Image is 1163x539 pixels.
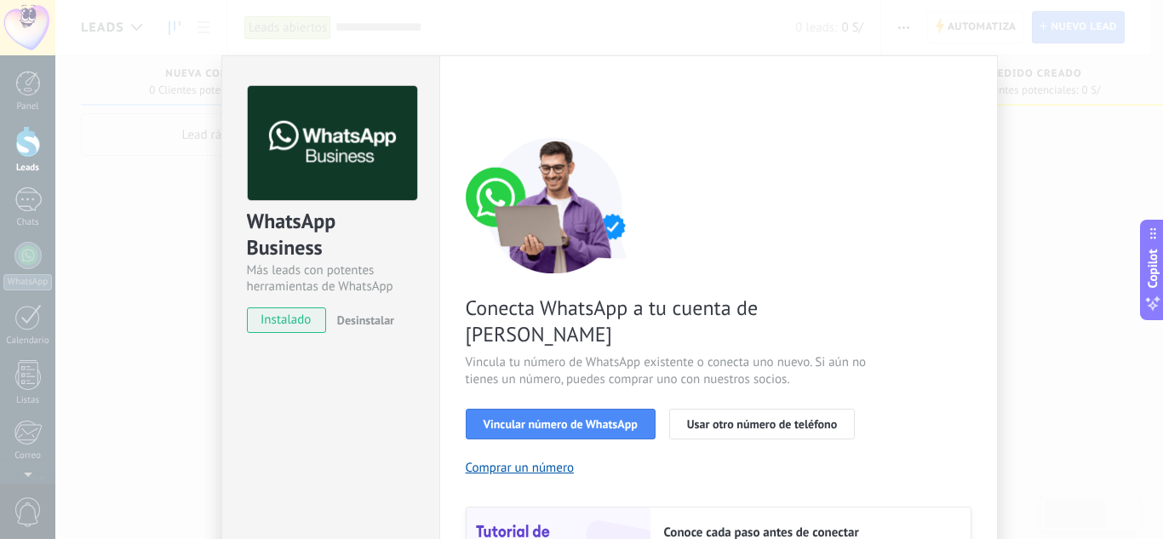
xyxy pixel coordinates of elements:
[247,208,415,262] div: WhatsApp Business
[248,307,325,333] span: instalado
[337,313,394,328] span: Desinstalar
[669,409,855,439] button: Usar otro número de teléfono
[466,460,575,476] button: Comprar un número
[330,307,394,333] button: Desinstalar
[466,354,871,388] span: Vincula tu número de WhatsApp existente o conecta uno nuevo. Si aún no tienes un número, puedes c...
[466,409,656,439] button: Vincular número de WhatsApp
[687,418,837,430] span: Usar otro número de teléfono
[466,137,645,273] img: connect number
[247,262,415,295] div: Más leads con potentes herramientas de WhatsApp
[248,86,417,201] img: logo_main.png
[484,418,638,430] span: Vincular número de WhatsApp
[1144,249,1161,288] span: Copilot
[466,295,871,347] span: Conecta WhatsApp a tu cuenta de [PERSON_NAME]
